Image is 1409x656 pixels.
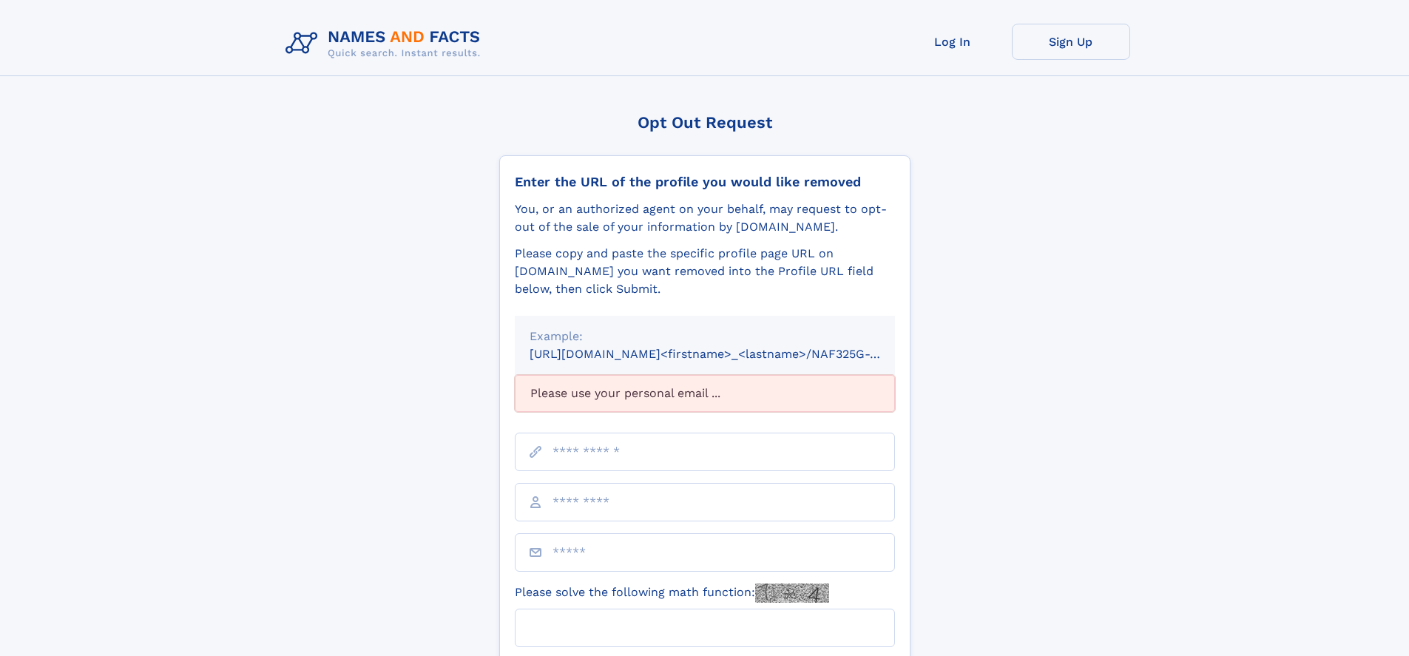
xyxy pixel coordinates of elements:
div: You, or an authorized agent on your behalf, may request to opt-out of the sale of your informatio... [515,200,895,236]
div: Enter the URL of the profile you would like removed [515,174,895,190]
div: Example: [530,328,880,345]
img: Logo Names and Facts [280,24,493,64]
label: Please solve the following math function: [515,584,829,603]
div: Opt Out Request [499,113,910,132]
a: Log In [893,24,1012,60]
small: [URL][DOMAIN_NAME]<firstname>_<lastname>/NAF325G-xxxxxxxx [530,347,923,361]
div: Please use your personal email ... [515,375,895,412]
div: Please copy and paste the specific profile page URL on [DOMAIN_NAME] you want removed into the Pr... [515,245,895,298]
a: Sign Up [1012,24,1130,60]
